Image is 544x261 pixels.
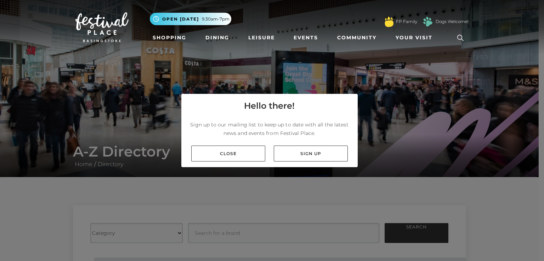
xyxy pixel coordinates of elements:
a: Dogs Welcome! [436,18,469,25]
span: Your Visit [396,34,432,41]
a: Community [334,31,379,44]
button: Open [DATE] 9.30am-7pm [150,13,231,25]
a: Sign up [274,146,348,161]
h4: Hello there! [244,100,295,112]
a: Events [291,31,321,44]
img: Festival Place Logo [75,12,129,42]
a: Dining [203,31,232,44]
a: Close [191,146,265,161]
a: Your Visit [393,31,439,44]
a: FP Family [396,18,417,25]
a: Shopping [150,31,189,44]
a: Leisure [245,31,278,44]
span: Open [DATE] [162,16,199,22]
p: Sign up to our mailing list to keep up to date with all the latest news and events from Festival ... [187,120,352,137]
span: 9.30am-7pm [202,16,229,22]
